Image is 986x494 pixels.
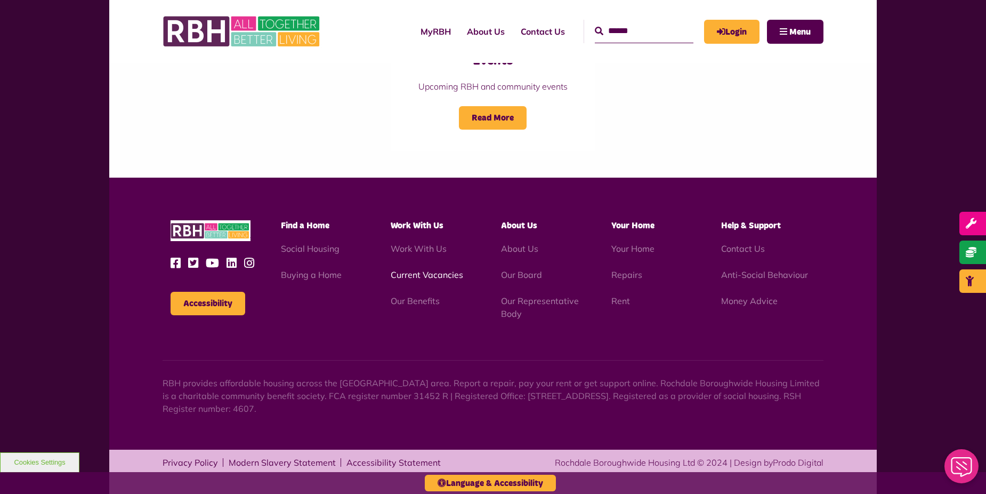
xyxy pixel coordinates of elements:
[555,456,823,469] div: Rochdale Boroughwide Housing Ltd © 2024 | Design by
[391,296,440,306] a: Our Benefits
[229,458,336,467] a: Modern Slavery Statement - open in a new tab
[391,243,447,254] a: Work With Us
[513,17,573,46] a: Contact Us
[281,243,340,254] a: Social Housing - open in a new tab
[413,17,459,46] a: MyRBH
[611,269,642,280] a: Repairs
[163,11,322,52] img: RBH
[704,20,759,44] a: MyRBH
[773,457,823,468] a: Prodo Digital - open in a new tab
[459,17,513,46] a: About Us
[281,269,342,280] a: Buying a Home
[346,458,441,467] a: Accessibility Statement
[171,220,250,241] img: RBH
[789,28,811,36] span: Menu
[767,20,823,44] button: Navigation
[459,106,527,130] span: Read More
[611,221,654,230] span: Your Home
[611,243,654,254] a: Your Home
[501,269,542,280] a: Our Board
[412,80,573,93] p: Upcoming RBH and community events
[171,292,245,315] button: Accessibility
[721,221,781,230] span: Help & Support
[721,243,765,254] a: Contact Us
[501,221,537,230] span: About Us
[938,446,986,494] iframe: Netcall Web Assistant for live chat
[163,458,218,467] a: Privacy Policy
[595,20,693,43] input: Search
[163,377,823,415] p: RBH provides affordable housing across the [GEOGRAPHIC_DATA] area. Report a repair, pay your rent...
[391,221,443,230] span: Work With Us
[425,475,556,491] button: Language & Accessibility
[611,296,630,306] a: Rent
[391,269,463,280] a: Current Vacancies
[721,269,808,280] a: Anti-Social Behaviour
[721,296,778,306] a: Money Advice
[501,296,579,319] a: Our Representative Body
[501,243,538,254] a: About Us
[281,221,329,230] span: Find a Home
